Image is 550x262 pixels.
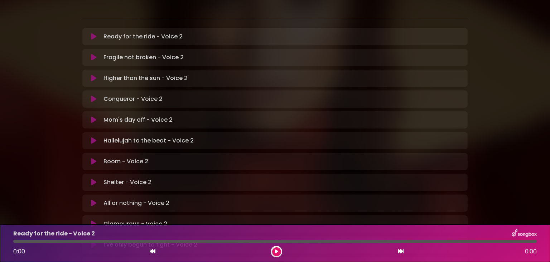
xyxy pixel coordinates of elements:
[103,53,184,62] p: Fragile not broken - Voice 2
[103,74,188,83] p: Higher than the sun - Voice 2
[103,199,169,207] p: All or nothing - Voice 2
[13,247,25,256] span: 0:00
[103,136,194,145] p: Hallelujah to the beat - Voice 2
[525,247,537,256] span: 0:00
[103,95,163,103] p: Conqueror - Voice 2
[103,32,183,41] p: Ready for the ride - Voice 2
[512,229,537,238] img: songbox-logo-white.png
[103,220,167,228] p: Glamourous - Voice 2
[103,157,148,166] p: Boom - Voice 2
[103,116,173,124] p: Mom's day off - Voice 2
[103,178,151,187] p: Shelter - Voice 2
[13,229,95,238] p: Ready for the ride - Voice 2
